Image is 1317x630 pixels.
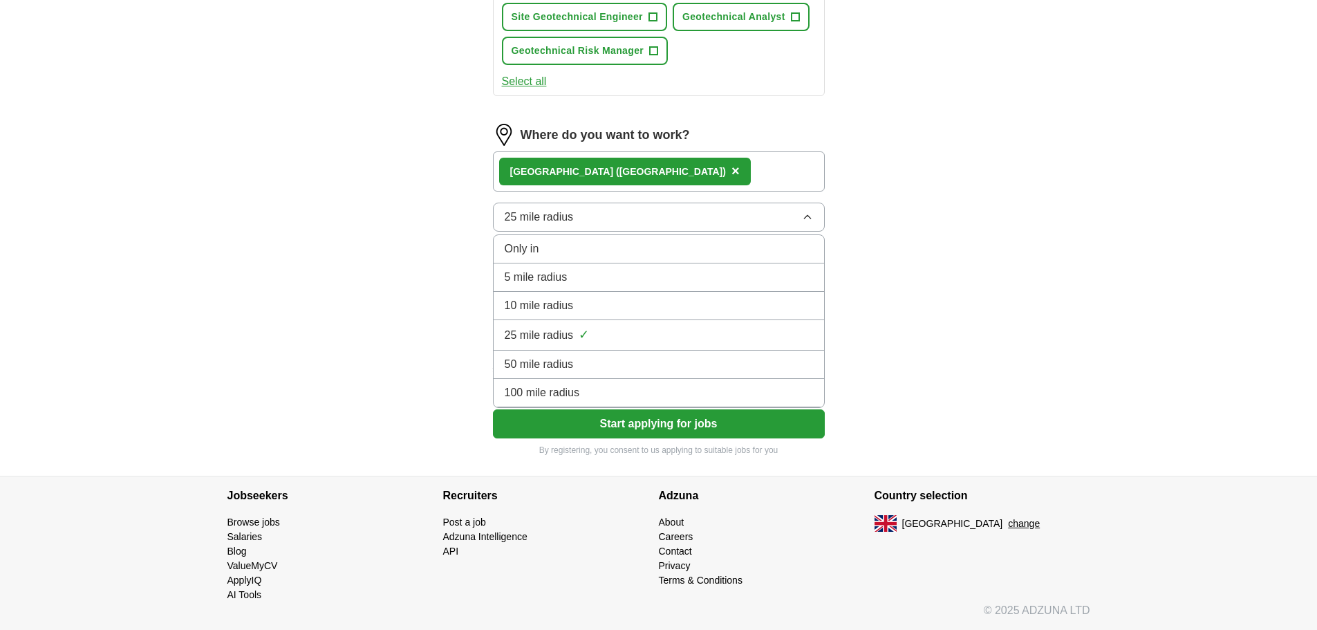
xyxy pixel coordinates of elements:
a: Contact [659,546,692,557]
span: 25 mile radius [505,327,574,344]
span: 10 mile radius [505,297,574,314]
a: AI Tools [227,589,262,600]
a: ApplyIQ [227,575,262,586]
span: Geotechnical Risk Manager [512,44,644,58]
button: Select all [502,73,547,90]
span: ✓ [579,326,589,344]
button: Geotechnical Risk Manager [502,37,669,65]
span: Geotechnical Analyst [682,10,785,24]
button: Site Geotechnical Engineer [502,3,667,31]
div: © 2025 ADZUNA LTD [216,602,1101,630]
img: location.png [493,124,515,146]
span: ([GEOGRAPHIC_DATA]) [616,166,726,177]
strong: [GEOGRAPHIC_DATA] [510,166,614,177]
p: By registering, you consent to us applying to suitable jobs for you [493,444,825,456]
a: Browse jobs [227,517,280,528]
span: 5 mile radius [505,269,568,286]
a: ValueMyCV [227,560,278,571]
label: Where do you want to work? [521,126,690,145]
a: Privacy [659,560,691,571]
span: Site Geotechnical Engineer [512,10,643,24]
a: API [443,546,459,557]
button: 25 mile radius [493,203,825,232]
button: change [1008,517,1040,531]
span: 50 mile radius [505,356,574,373]
a: Adzuna Intelligence [443,531,527,542]
a: Terms & Conditions [659,575,742,586]
button: Geotechnical Analyst [673,3,810,31]
span: 100 mile radius [505,385,580,401]
a: Careers [659,531,693,542]
button: Start applying for jobs [493,409,825,438]
span: Only in [505,241,539,257]
span: × [731,163,740,178]
img: UK flag [875,515,897,532]
a: Salaries [227,531,263,542]
a: Post a job [443,517,486,528]
h4: Country selection [875,476,1090,515]
a: About [659,517,684,528]
span: 25 mile radius [505,209,574,225]
a: Blog [227,546,247,557]
span: [GEOGRAPHIC_DATA] [902,517,1003,531]
button: × [731,161,740,182]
